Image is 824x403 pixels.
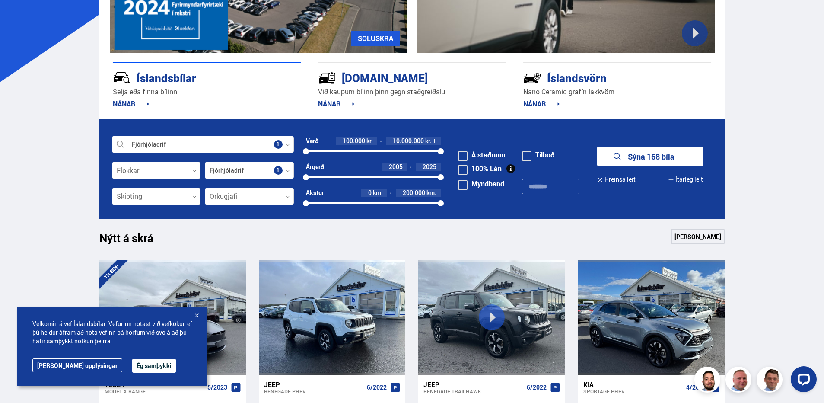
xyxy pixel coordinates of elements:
[32,320,192,345] span: Velkomin á vef Íslandsbílar. Vefurinn notast við vefkökur, ef þú heldur áfram að nota vefinn þá h...
[343,137,365,145] span: 100.000
[264,388,363,394] div: Renegade PHEV
[458,165,502,172] label: 100% Lán
[433,138,436,144] span: +
[423,163,436,171] span: 2025
[393,137,424,145] span: 10.000.000
[32,358,122,372] a: [PERSON_NAME] upplýsingar
[686,384,706,391] span: 4/2023
[727,368,753,394] img: siFngHWaQ9KaOqBr.png
[527,384,547,391] span: 6/2022
[522,151,555,158] label: Tilboð
[458,180,504,187] label: Myndband
[368,189,372,197] span: 0
[306,163,324,170] div: Árgerð
[113,69,131,87] img: JRvxyua_JYH6wB4c.svg
[523,69,541,87] img: -Svtn6bYgwAsiwNX.svg
[318,99,355,109] a: NÁNAR
[113,70,270,85] div: Íslandsbílar
[389,163,403,171] span: 2005
[523,87,711,97] p: Nano Ceramic grafín lakkvörn
[207,384,227,391] span: 5/2023
[784,363,820,399] iframe: LiveChat chat widget
[426,189,436,196] span: km.
[367,384,387,391] span: 6/2022
[99,231,169,249] h1: Nýtt á skrá
[696,368,722,394] img: nhp88E3Fdnt1Opn2.png
[458,151,506,158] label: Á staðnum
[425,138,432,144] span: kr.
[523,70,681,85] div: Íslandsvörn
[423,381,523,388] div: Jeep
[113,87,301,97] p: Selja eða finna bílinn
[132,359,176,373] button: Ég samþykki
[758,368,784,394] img: FbJEzSuNWCJXmdc-.webp
[306,189,324,196] div: Akstur
[351,31,400,46] a: SÖLUSKRÁ
[366,138,373,144] span: kr.
[318,69,336,87] img: tr5P-W3DuiFaO7aO.svg
[318,70,475,85] div: [DOMAIN_NAME]
[583,381,683,388] div: Kia
[306,138,318,144] div: Verð
[318,87,506,97] p: Við kaupum bílinn þinn gegn staðgreiðslu
[583,388,683,394] div: Sportage PHEV
[523,99,560,109] a: NÁNAR
[373,189,383,196] span: km.
[113,99,150,109] a: NÁNAR
[105,388,204,394] div: Model X RANGE
[264,381,363,388] div: Jeep
[671,229,725,244] a: [PERSON_NAME]
[597,170,636,189] button: Hreinsa leit
[668,170,703,189] button: Ítarleg leit
[423,388,523,394] div: Renegade TRAILHAWK
[403,189,425,197] span: 200.000
[597,147,703,166] button: Sýna 168 bíla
